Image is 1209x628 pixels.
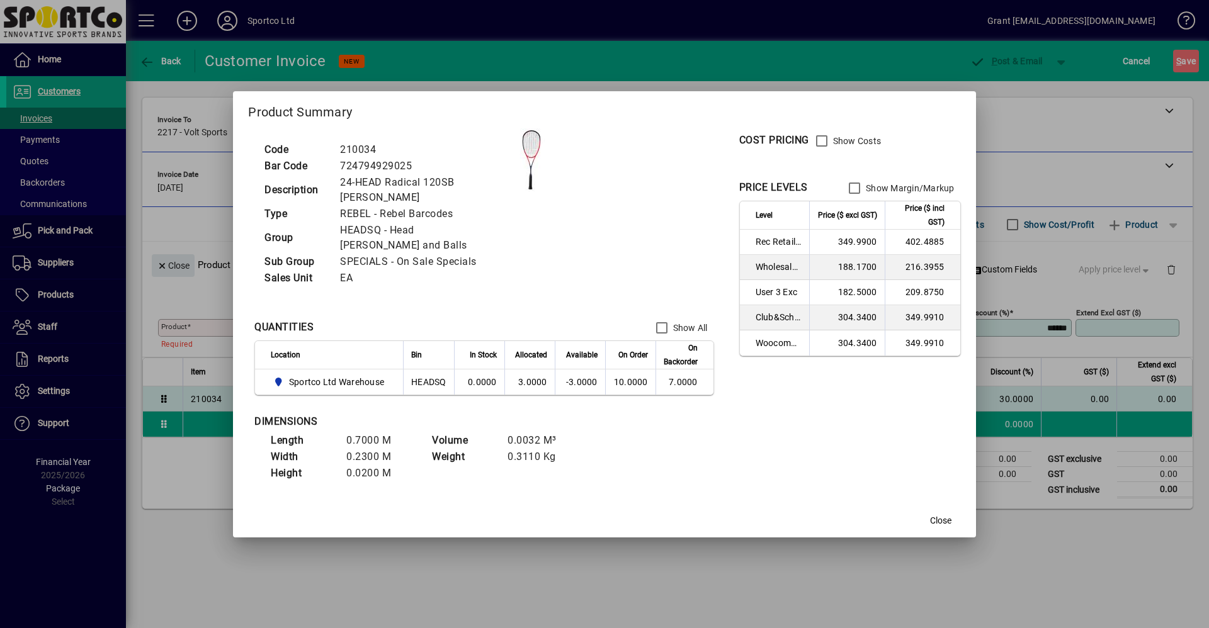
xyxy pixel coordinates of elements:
td: Description [258,174,334,206]
td: Length [264,432,340,449]
span: In Stock [470,348,497,362]
td: Volume [426,432,501,449]
td: REBEL - Rebel Barcodes [334,206,500,222]
td: HEADSQ [403,369,454,395]
td: EA [334,270,500,286]
td: 0.0200 M [340,465,416,481]
button: Close [921,510,961,532]
td: 402.4885 [885,230,960,255]
span: Allocated [515,348,547,362]
td: -3.0000 [555,369,605,395]
label: Show All [671,322,708,334]
td: Code [258,142,334,158]
td: 3.0000 [504,369,555,395]
span: Price ($ excl GST) [818,208,877,222]
span: Level [756,208,773,222]
div: PRICE LEVELS [739,180,808,195]
td: 0.7000 M [340,432,416,449]
span: 10.0000 [614,377,648,387]
td: Group [258,222,334,254]
span: Wholesale Exc [756,261,802,273]
td: 349.9900 [809,230,885,255]
span: On Order [618,348,648,362]
td: 0.0032 M³ [501,432,577,449]
span: Location [271,348,300,362]
span: Rec Retail Inc [756,235,802,248]
td: 0.3110 Kg [501,449,577,465]
td: 216.3955 [885,255,960,280]
span: Sportco Ltd Warehouse [271,374,389,390]
td: Sub Group [258,254,334,270]
label: Show Margin/Markup [863,182,955,194]
td: 0.0000 [454,369,504,395]
span: Sportco Ltd Warehouse [289,376,384,388]
td: 7.0000 [656,369,713,395]
td: 0.2300 M [340,449,416,465]
td: 209.8750 [885,280,960,305]
span: Bin [411,348,422,362]
td: SPECIALS - On Sale Specials [334,254,500,270]
td: Type [258,206,334,222]
td: 182.5000 [809,280,885,305]
td: Sales Unit [258,270,334,286]
td: HEADSQ - Head [PERSON_NAME] and Balls [334,222,500,254]
td: 349.9910 [885,305,960,330]
td: 24-HEAD Radical 120SB [PERSON_NAME] [334,174,500,206]
span: Club&School Exc [756,311,802,323]
span: Close [930,514,951,527]
td: 188.1700 [809,255,885,280]
td: 304.3400 [809,305,885,330]
div: COST PRICING [739,133,809,148]
div: QUANTITIES [254,320,314,335]
td: Width [264,449,340,465]
span: Available [566,348,598,362]
h2: Product Summary [233,91,975,128]
img: contain [500,128,563,191]
td: Height [264,465,340,481]
td: Bar Code [258,158,334,174]
td: 724794929025 [334,158,500,174]
td: 349.9910 [885,330,960,356]
td: 210034 [334,142,500,158]
td: Weight [426,449,501,465]
span: Woocommerce Retail [756,337,802,349]
span: User 3 Exc [756,286,802,298]
label: Show Costs [831,135,882,147]
span: On Backorder [664,341,698,369]
span: Price ($ incl GST) [893,201,945,229]
div: DIMENSIONS [254,414,569,429]
td: 304.3400 [809,330,885,356]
